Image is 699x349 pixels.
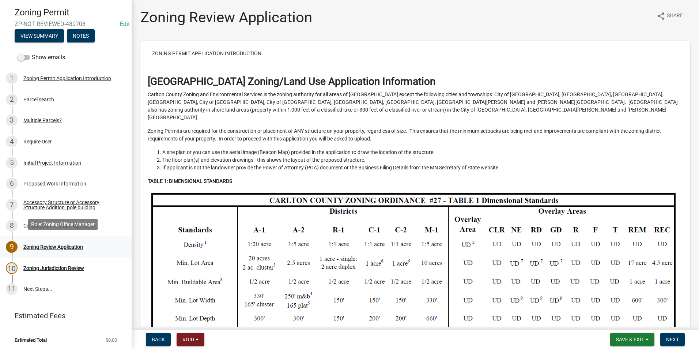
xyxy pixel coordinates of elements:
span: $0.00 [106,338,117,342]
strong: TABLE 1: DIMENSIONAL STANDARDS [148,178,232,184]
div: Zoning Review Application [23,244,83,249]
button: Zoning Permit Application Introduction [146,47,267,60]
strong: [GEOGRAPHIC_DATA] Zoning/Land Use Application Information [148,75,435,87]
div: 7 [6,199,18,211]
div: Accessory Structure or Accessory Structure Addition: pole building [23,200,120,210]
button: Back [146,333,171,346]
div: Parcel search [23,97,54,102]
p: Zoning Permits are required for the construction or placement of ANY structure on your property, ... [148,127,683,143]
div: Multiple Parcels? [23,118,62,123]
span: Estimated Total [15,338,47,342]
div: 5 [6,157,18,169]
div: 6 [6,178,18,189]
h1: Zoning Review Application [140,9,312,26]
wm-modal-confirm: Summary [15,34,64,40]
span: Back [152,337,165,342]
div: 3 [6,115,18,126]
button: Next [660,333,685,346]
li: The floor plan(s) and elevation drawings - this shows the layout of the proposed structure. [162,156,683,164]
span: Void [182,337,194,342]
div: 10 [6,262,18,274]
a: Estimated Fees [6,308,120,323]
span: Save & Exit [616,337,644,342]
div: Initial Project Information [23,160,81,165]
div: 9 [6,241,18,253]
div: 4 [6,136,18,147]
div: Proposed Work Information [23,181,86,186]
h4: Zoning Permit [15,7,126,18]
div: 1 [6,72,18,84]
button: View Summary [15,29,64,42]
div: 2 [6,94,18,105]
div: Zoning Jurisdiction Review [23,266,84,271]
div: 8 [6,220,18,232]
button: shareShare [651,9,689,23]
div: Certification Text and Signature [23,223,95,228]
button: Notes [67,29,95,42]
a: Edit [120,20,130,27]
label: Show emails [18,53,65,62]
div: Zoning Permit Application Introduction [23,76,111,81]
div: Role: Zoning Office Manager [28,219,98,230]
wm-modal-confirm: Notes [67,34,95,40]
p: Carlton County Zoning and Environmental Services is the zoning authority for all areas of [GEOGRA... [148,91,683,121]
button: Void [177,333,204,346]
div: 11 [6,283,18,295]
button: Save & Exit [610,333,654,346]
span: ZP-NOT REVIEWED-480708 [15,20,117,27]
span: Share [667,12,683,20]
li: A site plan or you can use the aerial image (Beacon Map) provided in the application to draw the ... [162,149,683,156]
i: share [657,12,665,20]
span: Next [666,337,679,342]
wm-modal-confirm: Edit Application Number [120,20,130,27]
li: If applicant is not the landowner provide the Power of Attorney (POA) document or the Business Fi... [162,164,683,172]
div: Require User [23,139,52,144]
